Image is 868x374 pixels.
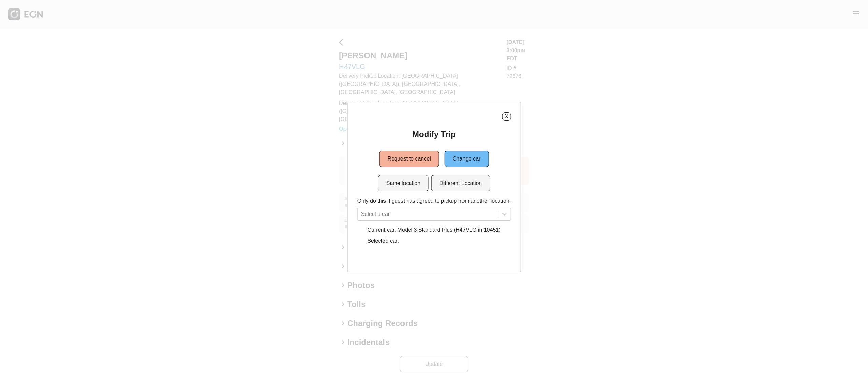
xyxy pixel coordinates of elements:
p: Selected car: [367,237,500,245]
button: X [502,112,511,121]
button: Same location [378,175,429,191]
button: Request to cancel [379,151,439,167]
button: Change car [445,151,489,167]
p: Current car: Model 3 Standard Plus (H47VLG in 10451) [367,226,500,234]
h2: Modify Trip [412,129,456,140]
p: Only do this if guest has agreed to pickup from another location. [357,197,511,205]
button: Different Location [431,175,490,191]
